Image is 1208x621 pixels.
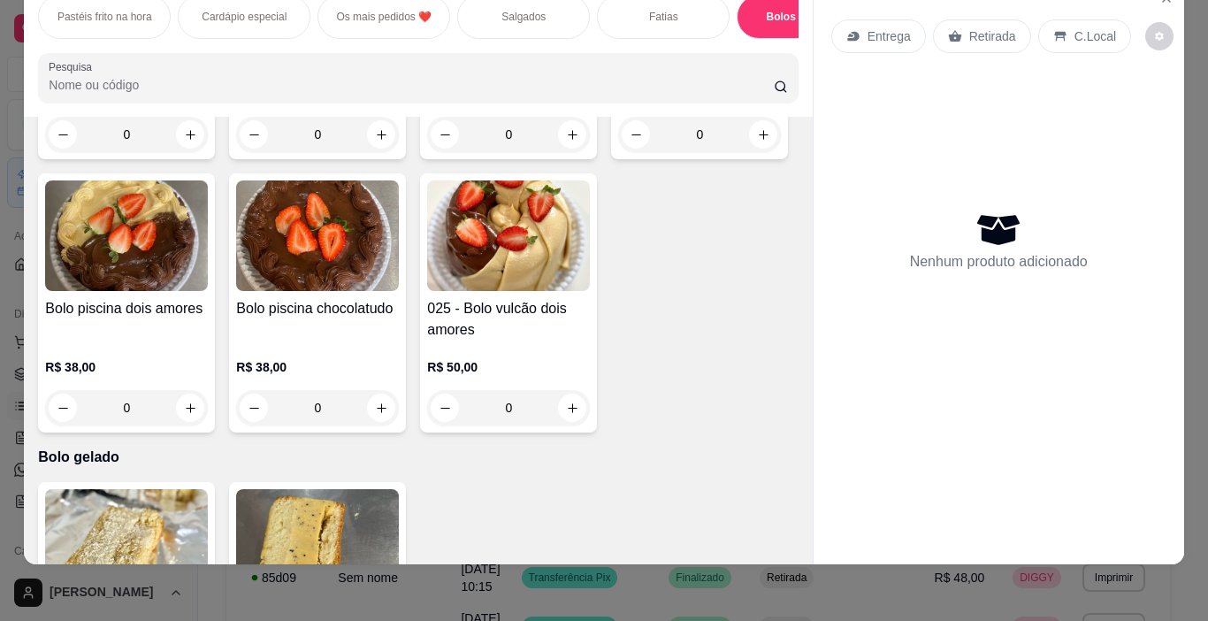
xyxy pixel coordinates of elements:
[202,10,287,24] p: Cardápio especial
[427,358,590,376] p: R$ 50,00
[49,76,774,94] input: Pesquisa
[649,10,678,24] p: Fatias
[969,27,1016,45] p: Retirada
[38,447,798,468] p: Bolo gelado
[868,27,911,45] p: Entrega
[45,180,208,291] img: product-image
[1074,27,1116,45] p: C.Local
[57,10,152,24] p: Pastéis frito na hora
[1145,22,1174,50] button: decrease-product-quantity
[501,10,546,24] p: Salgados
[336,10,432,24] p: Os mais pedidos ❤️
[45,358,208,376] p: R$ 38,00
[236,298,399,319] h4: Bolo piscina chocolatudo
[45,489,208,600] img: product-image
[427,180,590,291] img: product-image
[236,489,399,600] img: product-image
[45,298,208,319] h4: Bolo piscina dois amores
[767,10,841,24] p: Bolos Afetivos
[427,298,590,341] h4: 025 - Bolo vulcão dois amores
[236,180,399,291] img: product-image
[910,251,1088,272] p: Nenhum produto adicionado
[49,59,98,74] label: Pesquisa
[236,358,399,376] p: R$ 38,00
